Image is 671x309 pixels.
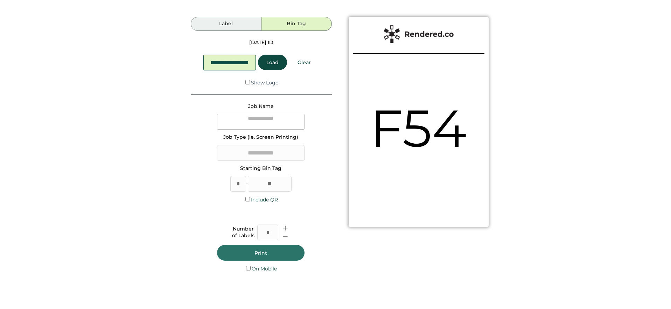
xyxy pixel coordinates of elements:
[252,266,277,272] label: On Mobile
[223,134,298,141] div: Job Type (ie. Screen Printing)
[249,39,273,46] div: [DATE] ID
[384,25,454,43] img: Rendered%20Label%20Logo%402x.png
[191,17,261,31] button: Label
[251,80,279,86] label: Show Logo
[248,103,274,110] div: Job Name
[289,55,319,70] button: Clear
[246,180,248,187] div: -
[258,55,287,70] button: Load
[240,165,281,172] div: Starting Bin Tag
[370,92,467,165] div: F54
[217,245,305,261] button: Print
[232,226,254,239] div: Number of Labels
[251,197,278,203] label: Include QR
[261,17,332,31] button: Bin Tag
